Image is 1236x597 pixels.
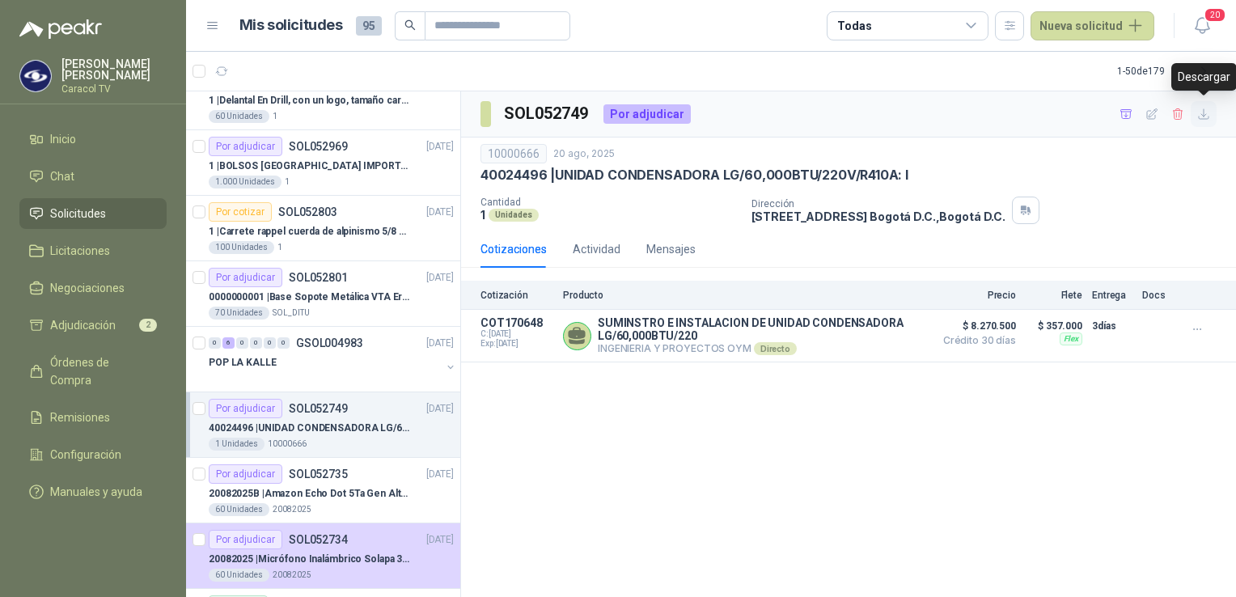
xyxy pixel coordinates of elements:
a: 0 6 0 0 0 0 GSOL004983[DATE] POP LA KALLE [209,333,457,385]
div: Unidades [489,209,539,222]
div: 60 Unidades [209,503,269,516]
span: Chat [50,167,74,185]
a: Por adjudicarSOL052969[DATE] 1 |BOLSOS [GEOGRAPHIC_DATA] IMPORTADO [GEOGRAPHIC_DATA]-397-11.000 U... [186,130,460,196]
span: Adjudicación [50,316,116,334]
p: [STREET_ADDRESS] Bogotá D.C. , Bogotá D.C. [751,210,1005,223]
p: SOL052801 [289,272,348,283]
button: Nueva solicitud [1031,11,1154,40]
a: Remisiones [19,402,167,433]
div: Por cotizar [209,202,272,222]
div: 60 Unidades [209,569,269,582]
div: 1.000 Unidades [209,176,281,188]
p: 20082025 [273,503,311,516]
p: [DATE] [426,270,454,286]
a: Órdenes de Compra [19,347,167,396]
p: 40024496 | UNIDAD CONDENSADORA LG/60,000BTU/220V/R410A: I [480,167,908,184]
span: Inicio [50,130,76,148]
p: 1 | BOLSOS [GEOGRAPHIC_DATA] IMPORTADO [GEOGRAPHIC_DATA]-397-1 [209,159,410,174]
p: [DATE] [426,139,454,155]
p: POP LA KALLE [209,355,277,370]
a: Manuales y ayuda [19,476,167,507]
div: 1 Unidades [209,438,265,451]
span: C: [DATE] [480,329,553,339]
a: Por cotizarSOL052803[DATE] 1 |Carrete rappel cuerda de alpinismo 5/8 negra 16mm100 Unidades1 [186,196,460,261]
div: 70 Unidades [209,307,269,320]
p: [DATE] [426,205,454,220]
p: 0000000001 | Base Sopote Metálica VTA Ergonómica Retráctil para Portátil [209,290,410,305]
div: Flex [1060,332,1082,345]
div: 0 [250,337,262,349]
p: 3 días [1092,316,1132,336]
p: $ 357.000 [1026,316,1082,336]
div: 6 [222,337,235,349]
p: [DATE] [426,336,454,351]
span: Exp: [DATE] [480,339,553,349]
span: 2 [139,319,157,332]
span: Licitaciones [50,242,110,260]
div: Por adjudicar [209,399,282,418]
div: 10000666 [480,144,547,163]
p: 1 [277,241,282,254]
div: Por adjudicar [209,137,282,156]
p: 1 [285,176,290,188]
p: 1 [273,110,277,123]
p: 10000666 [268,438,307,451]
p: SOL052969 [289,141,348,152]
div: Actividad [573,240,620,258]
div: Por adjudicar [209,530,282,549]
p: [PERSON_NAME] [PERSON_NAME] [61,58,167,81]
div: Por adjudicar [209,464,282,484]
p: Precio [935,290,1016,301]
div: 0 [277,337,290,349]
a: Chat [19,161,167,192]
p: Cotización [480,290,553,301]
h1: Mis solicitudes [239,14,343,37]
div: 0 [264,337,276,349]
p: 20082025B | Amazon Echo Dot 5Ta Gen Altavoz Inteligente Alexa Azul [209,486,410,502]
p: 20082025 | Micrófono Inalámbrico Solapa 3 En 1 Profesional F11-2 X2 [209,552,410,567]
div: Mensajes [646,240,696,258]
div: Todas [837,17,871,35]
span: Negociaciones [50,279,125,297]
div: 60 Unidades [209,110,269,123]
div: 0 [236,337,248,349]
a: Por adjudicarSOL052735[DATE] 20082025B |Amazon Echo Dot 5Ta Gen Altavoz Inteligente Alexa Azul60 ... [186,458,460,523]
div: Directo [754,342,797,355]
a: Adjudicación2 [19,310,167,341]
h3: SOL052749 [504,101,590,126]
div: Por adjudicar [209,268,282,287]
span: Solicitudes [50,205,106,222]
p: Producto [563,290,925,301]
p: SOL052735 [289,468,348,480]
span: 95 [356,16,382,36]
p: [DATE] [426,532,454,548]
span: Órdenes de Compra [50,354,151,389]
p: SOL052749 [289,403,348,414]
p: 1 | Delantal En Drill, con un logo, tamaño carta 1 tinta (Se envia enlacen, como referencia) [209,93,410,108]
p: 1 [480,208,485,222]
p: Flete [1026,290,1082,301]
a: Por adjudicarSOL052801[DATE] 0000000001 |Base Sopote Metálica VTA Ergonómica Retráctil para Portá... [186,261,460,327]
a: Configuración [19,439,167,470]
p: 40024496 | UNIDAD CONDENSADORA LG/60,000BTU/220V/R410A: I [209,421,410,436]
p: Dirección [751,198,1005,210]
div: Cotizaciones [480,240,547,258]
span: Remisiones [50,409,110,426]
p: INGENIERIA Y PROYECTOS OYM [598,342,925,355]
a: Por adjudicarSOL052734[DATE] 20082025 |Micrófono Inalámbrico Solapa 3 En 1 Profesional F11-2 X260... [186,523,460,589]
div: 0 [209,337,221,349]
a: Negociaciones [19,273,167,303]
p: [DATE] [426,467,454,482]
div: 100 Unidades [209,241,274,254]
span: Crédito 30 días [935,336,1016,345]
img: Logo peakr [19,19,102,39]
span: $ 8.270.500 [935,316,1016,336]
p: SOL_DITU [273,307,310,320]
a: Licitaciones [19,235,167,266]
span: Configuración [50,446,121,464]
p: COT170648 [480,316,553,329]
span: 20 [1204,7,1226,23]
p: 1 | Carrete rappel cuerda de alpinismo 5/8 negra 16mm [209,224,410,239]
a: Inicio [19,124,167,155]
button: 20 [1187,11,1217,40]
